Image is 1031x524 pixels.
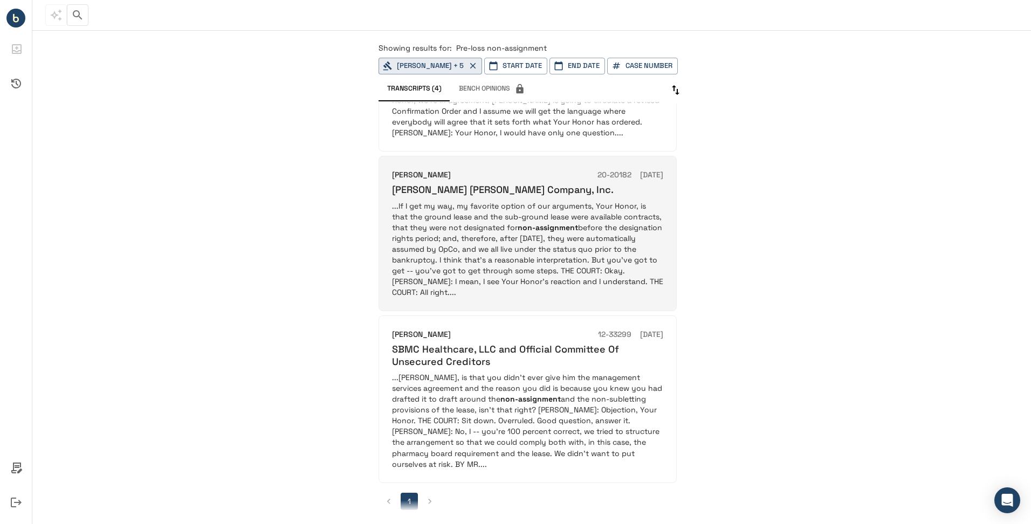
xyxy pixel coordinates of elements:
[379,58,482,74] button: [PERSON_NAME] + 5
[459,84,525,94] span: Bench Opinions
[379,493,677,510] nav: pagination navigation
[549,58,605,74] button: End Date
[401,493,418,510] button: page 1
[450,79,534,99] span: This feature has been disabled by your account admin.
[392,169,451,181] h6: [PERSON_NAME]
[456,43,547,53] span: Pre-loss non-assignment
[392,183,614,196] h6: [PERSON_NAME] [PERSON_NAME] Company, Inc.
[379,79,450,99] button: Transcripts (4)
[392,372,663,469] p: ...[PERSON_NAME], is that you didn’t ever give him the management services agreement and the reas...
[597,169,631,181] h6: 20-20182
[392,201,663,298] p: ...If I get my way, my favorite option of our arguments, Your Honor, is that the ground lease and...
[598,329,631,341] h6: 12-33299
[392,343,663,368] h6: SBMC Healthcare, LLC and Official Committee Of Unsecured Creditors
[379,43,452,53] span: Showing results for:
[640,329,663,341] h6: [DATE]
[500,394,561,404] em: non-assignment
[45,4,67,26] span: This feature has been disabled by your account admin.
[994,487,1020,513] div: Open Intercom Messenger
[518,223,578,232] em: non-assignment
[607,58,678,74] button: Case Number
[484,58,547,74] button: Start Date
[640,169,663,181] h6: [DATE]
[392,329,451,341] h6: [PERSON_NAME]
